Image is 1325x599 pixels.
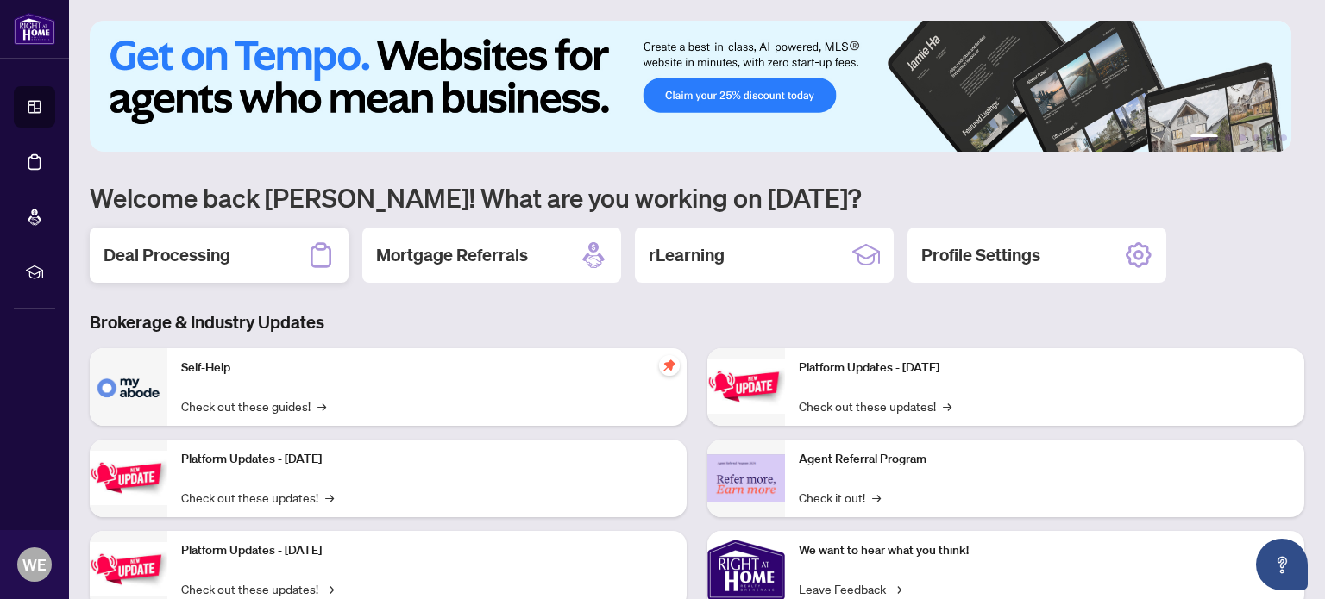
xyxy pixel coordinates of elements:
img: Platform Updates - September 16, 2025 [90,451,167,505]
img: Agent Referral Program [707,454,785,502]
img: Slide 0 [90,21,1291,152]
a: Leave Feedback→ [799,579,901,598]
h1: Welcome back [PERSON_NAME]! What are you working on [DATE]? [90,181,1304,214]
p: Platform Updates - [DATE] [181,541,673,560]
p: Platform Updates - [DATE] [799,359,1290,377]
h2: rLearning [649,243,725,267]
button: 6 [1280,134,1287,141]
h3: Brokerage & Industry Updates [90,310,1304,334]
h2: Profile Settings [921,243,1040,267]
span: → [943,396,951,415]
a: Check out these updates!→ [181,579,334,598]
button: 4 [1253,134,1259,141]
p: Self-Help [181,359,673,377]
img: Self-Help [90,348,167,426]
button: 2 [1225,134,1232,141]
h2: Mortgage Referrals [376,243,528,267]
p: Platform Updates - [DATE] [181,450,673,469]
span: → [325,488,334,507]
button: Open asap [1256,539,1308,590]
button: 3 [1239,134,1246,141]
span: pushpin [659,355,680,376]
span: → [325,579,334,598]
h2: Deal Processing [104,243,230,267]
span: → [893,579,901,598]
button: 1 [1190,134,1218,141]
a: Check out these guides!→ [181,396,326,415]
a: Check out these updates!→ [799,396,951,415]
button: 5 [1266,134,1273,141]
p: We want to hear what you think! [799,541,1290,560]
p: Agent Referral Program [799,450,1290,469]
img: Platform Updates - July 21, 2025 [90,542,167,596]
span: → [317,396,326,415]
a: Check it out!→ [799,488,881,507]
span: → [872,488,881,507]
span: WE [22,552,47,577]
a: Check out these updates!→ [181,488,334,507]
img: Platform Updates - June 23, 2025 [707,359,785,414]
img: logo [14,13,55,45]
